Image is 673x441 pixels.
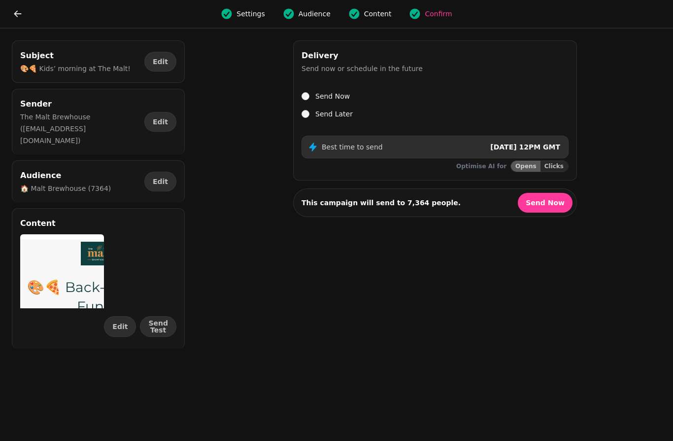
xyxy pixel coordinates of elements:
[322,142,383,152] p: Best time to send
[20,217,56,230] h2: Content
[302,198,461,208] p: This campaign will send to people.
[144,172,176,191] button: Edit
[148,320,168,333] span: Send Test
[515,163,537,169] span: Opens
[315,90,350,102] label: Send Now
[236,9,265,19] span: Settings
[490,143,560,151] span: [DATE] 12PM GMT
[407,199,429,207] strong: 7,364
[20,183,111,194] p: 🏠 Malt Brewhouse (7364)
[20,63,131,74] p: 🎨🍕 Kids’ morning at The Malt!
[526,199,565,206] span: Send Now
[518,193,572,213] button: Send Now
[104,316,136,337] button: Edit
[112,323,128,330] span: Edit
[61,7,98,31] img: Image
[153,58,168,65] span: Edit
[140,316,176,337] button: Send Test
[144,52,176,72] button: Edit
[315,108,353,120] label: Send Later
[302,49,423,63] h2: Delivery
[144,112,176,132] button: Edit
[299,9,331,19] span: Audience
[20,169,111,183] h2: Audience
[20,49,131,63] h2: Subject
[153,178,168,185] span: Edit
[511,161,540,172] button: Opens
[302,63,423,74] p: Send now or schedule in the future
[8,4,28,24] button: go back
[425,9,452,19] span: Confirm
[364,9,392,19] span: Content
[153,118,168,125] span: Edit
[544,163,564,169] span: Clicks
[20,111,140,147] p: The Malt Brewhouse ([EMAIL_ADDRESS][DOMAIN_NAME])
[20,97,140,111] h2: Sender
[540,161,568,172] button: Clicks
[5,44,152,119] span: 🎨🍕 Back-to-School Fun at [GEOGRAPHIC_DATA]
[456,162,506,170] p: Optimise AI for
